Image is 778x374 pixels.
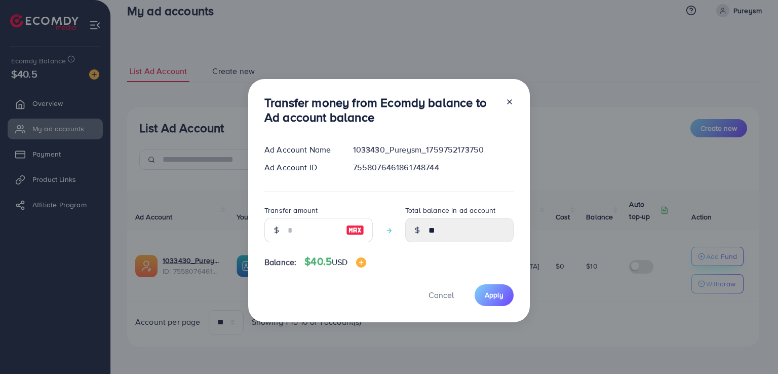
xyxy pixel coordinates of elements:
img: image [346,224,364,236]
iframe: Chat [735,328,770,366]
button: Apply [475,284,514,306]
div: Ad Account ID [256,162,345,173]
span: Cancel [429,289,454,301]
div: 1033430_Pureysm_1759752173750 [345,144,522,156]
div: Ad Account Name [256,144,345,156]
div: 7558076461861748744 [345,162,522,173]
img: image [356,257,366,268]
span: Balance: [264,256,296,268]
span: USD [332,256,347,268]
label: Total balance in ad account [405,205,495,215]
button: Cancel [416,284,466,306]
span: Apply [485,290,503,300]
h4: $40.5 [304,255,366,268]
h3: Transfer money from Ecomdy balance to Ad account balance [264,95,497,125]
label: Transfer amount [264,205,318,215]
